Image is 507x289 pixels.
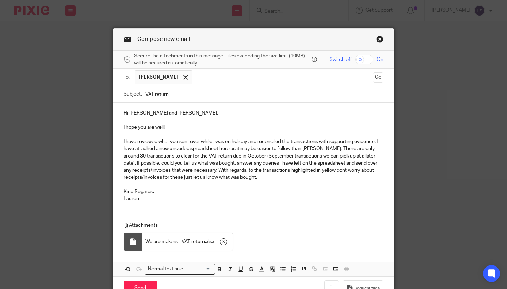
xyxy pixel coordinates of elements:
[137,36,190,42] span: Compose new email
[124,222,381,229] p: Attachments
[142,233,233,251] div: .
[124,195,383,202] p: Lauren
[206,238,214,245] span: xlsx
[145,264,215,275] div: Search for option
[124,110,383,117] p: Hi [PERSON_NAME] and [PERSON_NAME],
[124,188,383,195] p: Kind Regards,
[124,124,383,131] p: I hope you are well!
[377,56,383,63] span: On
[330,56,352,63] span: Switch off
[186,265,211,273] input: Search for option
[376,36,383,45] a: Close this dialog window
[124,138,383,181] p: I have reviewed what you sent over while I was on holiday and reconciled the transactions with su...
[139,74,178,81] span: [PERSON_NAME]
[124,91,142,98] label: Subject:
[124,74,131,81] label: To:
[145,238,205,245] span: We are makers - VAT return
[134,53,310,67] span: Secure the attachments in this message. Files exceeding the size limit (10MB) will be secured aut...
[373,72,383,83] button: Cc
[146,265,185,273] span: Normal text size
